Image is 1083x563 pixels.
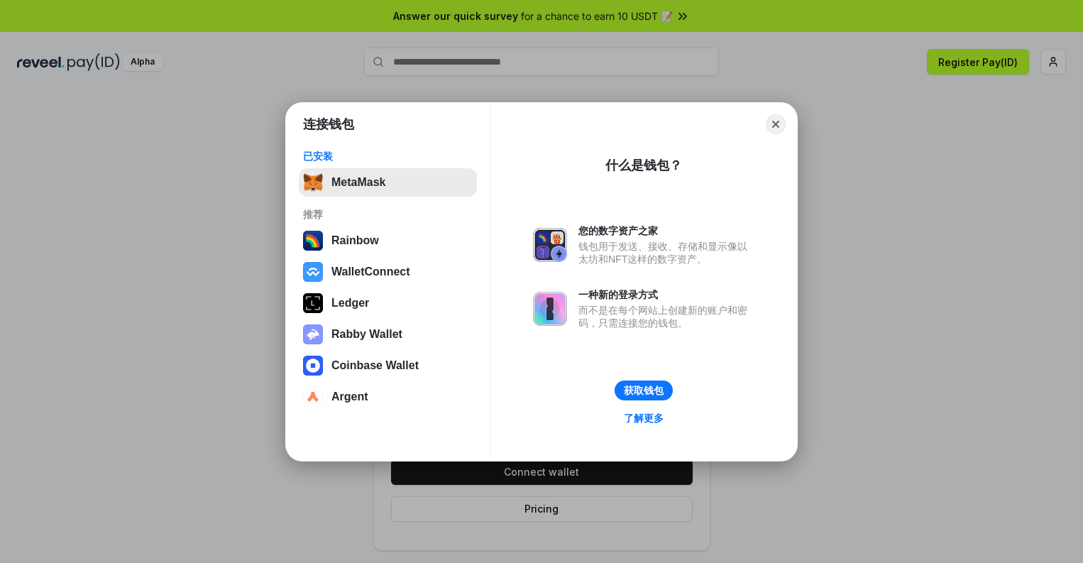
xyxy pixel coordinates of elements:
div: Coinbase Wallet [331,359,419,372]
img: svg+xml,%3Csvg%20width%3D%2228%22%20height%3D%2228%22%20viewBox%3D%220%200%2028%2028%22%20fill%3D... [303,262,323,282]
a: 了解更多 [615,409,672,427]
div: Argent [331,390,368,403]
button: Close [766,114,786,134]
button: Argent [299,383,477,411]
button: MetaMask [299,168,477,197]
div: WalletConnect [331,266,410,278]
div: Ledger [331,297,369,310]
div: 获取钱包 [624,384,664,397]
img: svg+xml,%3Csvg%20xmlns%3D%22http%3A%2F%2Fwww.w3.org%2F2000%2Fsvg%22%20fill%3D%22none%22%20viewBox... [533,228,567,262]
div: 钱包用于发送、接收、存储和显示像以太坊和NFT这样的数字资产。 [578,240,754,266]
div: 而不是在每个网站上创建新的账户和密码，只需连接您的钱包。 [578,304,754,329]
div: Rabby Wallet [331,328,402,341]
button: Ledger [299,289,477,317]
button: WalletConnect [299,258,477,286]
button: Coinbase Wallet [299,351,477,380]
div: MetaMask [331,176,385,189]
img: svg+xml,%3Csvg%20xmlns%3D%22http%3A%2F%2Fwww.w3.org%2F2000%2Fsvg%22%20width%3D%2228%22%20height%3... [303,293,323,313]
div: 推荐 [303,208,473,221]
div: 什么是钱包？ [605,157,682,174]
div: 一种新的登录方式 [578,288,754,301]
h1: 连接钱包 [303,116,354,133]
button: Rainbow [299,226,477,255]
img: svg+xml,%3Csvg%20width%3D%2228%22%20height%3D%2228%22%20viewBox%3D%220%200%2028%2028%22%20fill%3D... [303,356,323,376]
div: 了解更多 [624,412,664,425]
div: 您的数字资产之家 [578,224,754,237]
img: svg+xml,%3Csvg%20width%3D%22120%22%20height%3D%22120%22%20viewBox%3D%220%200%20120%20120%22%20fil... [303,231,323,251]
img: svg+xml,%3Csvg%20xmlns%3D%22http%3A%2F%2Fwww.w3.org%2F2000%2Fsvg%22%20fill%3D%22none%22%20viewBox... [303,324,323,344]
button: Rabby Wallet [299,320,477,349]
img: svg+xml,%3Csvg%20width%3D%2228%22%20height%3D%2228%22%20viewBox%3D%220%200%2028%2028%22%20fill%3D... [303,387,323,407]
img: svg+xml,%3Csvg%20fill%3D%22none%22%20height%3D%2233%22%20viewBox%3D%220%200%2035%2033%22%20width%... [303,173,323,192]
button: 获取钱包 [615,381,673,400]
div: Rainbow [331,234,379,247]
div: 已安装 [303,150,473,163]
img: svg+xml,%3Csvg%20xmlns%3D%22http%3A%2F%2Fwww.w3.org%2F2000%2Fsvg%22%20fill%3D%22none%22%20viewBox... [533,292,567,326]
